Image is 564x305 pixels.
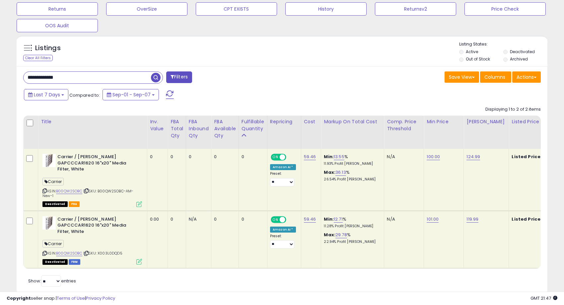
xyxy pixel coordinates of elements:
[56,188,82,194] a: B00QW2SOBC
[324,232,379,244] div: %
[324,169,335,175] b: Max:
[214,216,233,222] div: 0
[466,216,478,223] a: 119.99
[270,171,296,186] div: Preset:
[485,106,541,113] div: Displaying 1 to 2 of 2 items
[42,154,142,206] div: ASIN:
[242,216,262,222] div: 0
[86,295,115,301] a: Privacy Policy
[242,118,264,132] div: Fulfillable Quantity
[466,56,490,62] label: Out of Stock
[57,154,138,174] b: Carrier / [PERSON_NAME] GAPCCCAR1620 16"x20" Media Filter, White
[512,71,541,83] button: Actions
[270,234,296,249] div: Preset:
[375,2,456,16] button: Returnsv2
[42,154,56,167] img: 51Ci3td4FTL._SL40_.jpg
[466,49,478,54] label: Active
[466,118,506,125] div: [PERSON_NAME]
[324,240,379,244] p: 22.94% Profit [PERSON_NAME]
[69,201,80,207] span: FBA
[42,259,68,265] span: All listings that are unavailable for purchase on Amazon for any reason other than out-of-stock
[69,92,100,98] span: Compared to:
[270,164,296,170] div: Amazon AI *
[150,118,165,132] div: Inv. value
[242,154,262,160] div: 0
[42,216,142,264] div: ASIN:
[34,91,60,98] span: Last 7 Days
[42,216,56,230] img: 51Ci3td4FTL._SL40_.jpg
[464,2,546,16] button: Price Check
[324,154,379,166] div: %
[41,118,144,125] div: Title
[387,216,419,222] div: N/A
[171,154,181,160] div: 0
[112,91,151,98] span: Sep-01 - Sep-07
[7,295,31,301] strong: Copyright
[171,216,181,222] div: 0
[42,178,64,185] span: Carrier
[271,154,280,160] span: ON
[459,41,547,48] p: Listing States:
[285,217,296,222] span: OFF
[324,224,379,229] p: 11.28% Profit [PERSON_NAME]
[334,153,344,160] a: 13.55
[285,154,296,160] span: OFF
[42,188,133,198] span: | SKU: B00QW2SOBC-AM-New-1
[28,278,76,284] span: Show: entries
[480,71,511,83] button: Columns
[214,154,233,160] div: 0
[189,154,206,160] div: 0
[427,118,461,125] div: Min Price
[150,216,163,222] div: 0.00
[24,89,68,100] button: Last 7 Days
[270,118,298,125] div: Repricing
[324,169,379,182] div: %
[510,56,528,62] label: Archived
[285,2,367,16] button: History
[57,216,138,237] b: Carrier / [PERSON_NAME] GAPCCCAR1620 16"x20" Media Filter, White
[57,295,85,301] a: Terms of Use
[512,216,542,222] b: Listed Price:
[324,216,334,222] b: Min:
[69,259,81,265] span: FBM
[189,216,206,222] div: N/A
[445,71,479,83] button: Save View
[42,201,68,207] span: All listings that are unavailable for purchase on Amazon for any reason other than out-of-stock
[17,19,98,32] button: OOS Audit
[214,118,236,139] div: FBA Available Qty
[304,118,318,125] div: Cost
[171,118,183,139] div: FBA Total Qty
[466,153,480,160] a: 124.99
[321,116,384,149] th: The percentage added to the cost of goods (COGS) that forms the calculator for Min & Max prices.
[35,44,61,53] h5: Listings
[189,118,209,139] div: FBA inbound Qty
[324,216,379,229] div: %
[335,169,346,176] a: 36.13
[387,118,421,132] div: Comp. Price Threshold
[270,227,296,233] div: Amazon AI *
[304,153,316,160] a: 59.46
[484,74,505,80] span: Columns
[271,217,280,222] span: ON
[42,240,64,248] span: Carrier
[56,251,82,256] a: B00QW2SOBC
[324,232,335,238] b: Max:
[512,153,542,160] b: Listed Price:
[510,49,535,54] label: Deactivated
[83,251,122,256] span: | SKU: X003L0DQD5
[335,232,347,238] a: 29.78
[387,154,419,160] div: N/A
[17,2,98,16] button: Returns
[106,2,187,16] button: OverSize
[7,295,115,302] div: seller snap | |
[324,118,381,125] div: Markup on Total Cost
[427,216,439,223] a: 101.00
[150,154,163,160] div: 0
[530,295,557,301] span: 2025-09-15 21:47 GMT
[23,55,53,61] div: Clear All Filters
[334,216,343,223] a: 12.71
[324,161,379,166] p: 11.93% Profit [PERSON_NAME]
[427,153,440,160] a: 100.00
[304,216,316,223] a: 59.46
[166,71,192,83] button: Filters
